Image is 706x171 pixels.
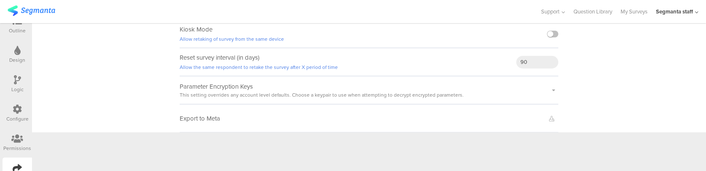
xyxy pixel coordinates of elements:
[8,5,55,16] img: segmanta logo
[656,8,693,16] div: Segmanta staff
[6,115,29,123] div: Configure
[11,86,24,93] div: Logic
[180,82,468,99] sg-field-title: Parameter Encryption Keys
[180,91,468,99] span: This setting overrides any account level defaults. Choose a keypair to use when attempting to dec...
[9,56,25,64] div: Design
[180,114,220,123] sg-field-title: Export to Meta
[3,145,31,152] div: Permissions
[180,53,338,71] sg-field-title: Reset survey interval (in days)
[180,63,338,71] a: Allow the same respondent to retake the survey after X period of time
[9,27,26,34] div: Outline
[180,25,284,43] sg-field-title: Kiosk Mode
[180,35,284,43] a: Allow retaking of survey from the same device
[541,8,560,16] span: Support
